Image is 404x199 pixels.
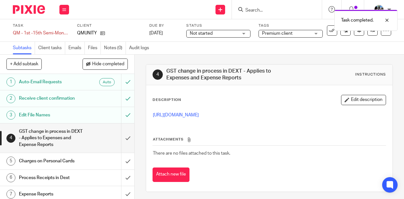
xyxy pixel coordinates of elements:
label: Status [186,23,250,28]
div: Auto [99,78,115,86]
button: Attach new file [153,167,189,182]
span: There are no files attached to this task. [153,151,230,156]
span: Not started [190,31,213,36]
h1: Process Receipts in Dext [19,173,83,183]
a: Files [88,42,101,54]
a: Subtasks [13,42,35,54]
button: Edit description [341,95,386,105]
span: Premium client [262,31,293,36]
a: Notes (0) [104,42,126,54]
div: 3 [6,111,15,120]
label: Due by [149,23,178,28]
p: Task completed. [341,17,373,23]
span: Hide completed [92,62,124,67]
span: [DATE] [149,31,163,35]
div: 6 [6,173,15,182]
h1: GST change in process in DEXT - Applies to Expenses and Expense Reports [19,127,83,149]
a: [URL][DOMAIN_NAME] [153,113,199,117]
h1: Auto-Email Requests [19,77,83,87]
span: Attachments [153,138,184,141]
div: 5 [6,157,15,166]
div: QM - 1st -15th Semi-Monthly Bookkeeping - August [13,30,69,36]
h1: Edit File Names [19,110,83,120]
h1: Charges on Personal Cards [19,156,83,166]
div: 4 [6,134,15,143]
div: 1 [6,77,15,86]
img: Pixie [13,5,45,14]
img: Screen%20Shot%202020-06-25%20at%209.49.30%20AM.png [374,5,384,15]
a: Emails [68,42,85,54]
p: Description [153,97,181,103]
h1: GST change in process in DEXT - Applies to Expenses and Expense Reports [166,68,283,82]
div: 7 [6,190,15,199]
button: Hide completed [83,59,128,69]
a: Client tasks [38,42,65,54]
label: Client [77,23,141,28]
h1: Receive client confirmation [19,94,83,103]
button: + Add subtask [6,59,42,69]
h1: Expense Reports [19,189,83,199]
div: Instructions [355,72,386,77]
a: Audit logs [129,42,152,54]
div: 4 [153,69,163,80]
div: 2 [6,94,15,103]
label: Task [13,23,69,28]
p: QMUNITY [77,30,97,36]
